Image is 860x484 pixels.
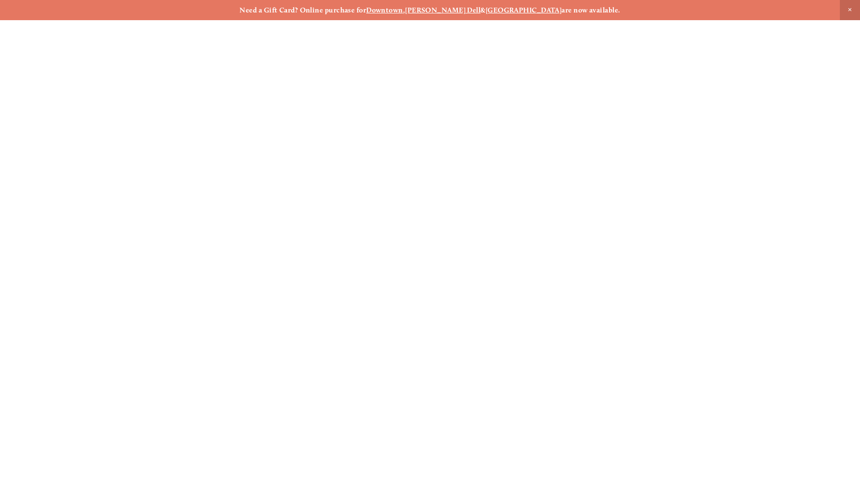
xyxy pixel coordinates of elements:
[405,6,480,14] a: [PERSON_NAME] Dell
[239,6,366,14] strong: Need a Gift Card? Online purchase for
[480,6,485,14] strong: &
[403,6,405,14] strong: ,
[366,6,403,14] a: Downtown
[561,6,620,14] strong: are now available.
[486,6,562,14] a: [GEOGRAPHIC_DATA]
